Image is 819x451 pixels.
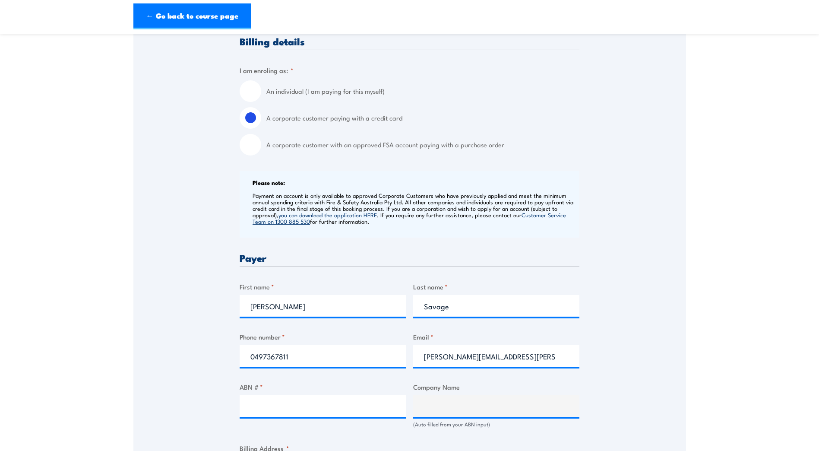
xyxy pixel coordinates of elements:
label: Phone number [240,332,406,342]
p: Payment on account is only available to approved Corporate Customers who have previously applied ... [253,192,577,225]
label: ABN # [240,382,406,392]
label: Company Name [413,382,580,392]
a: Customer Service Team on 1300 885 530 [253,211,566,225]
b: Please note: [253,178,285,187]
label: First name [240,282,406,292]
a: you can download the application HERE [278,211,377,219]
label: A corporate customer paying with a credit card [266,107,579,129]
legend: I am enroling as: [240,65,294,75]
label: Last name [413,282,580,292]
a: ← Go back to course page [133,3,251,29]
label: A corporate customer with an approved FSA account paying with a purchase order [266,134,579,156]
h3: Billing details [240,36,579,46]
div: (Auto filled from your ABN input) [413,420,580,429]
h3: Payer [240,253,579,263]
label: Email [413,332,580,342]
label: An individual (I am paying for this myself) [266,80,579,102]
